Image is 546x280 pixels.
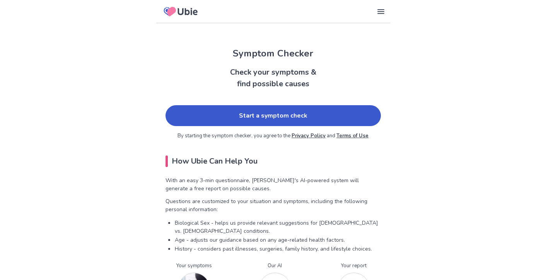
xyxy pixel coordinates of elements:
[166,132,381,140] p: By starting the symptom checker, you agree to the and
[336,132,369,139] a: Terms of Use
[338,262,370,270] p: Your report
[259,262,291,270] p: Our AI
[175,245,381,253] p: History - considers past illnesses, surgeries, family history, and lifestyle choices.
[156,67,390,90] h2: Check your symptoms & find possible causes
[156,46,390,60] h1: Symptom Checker
[175,236,381,244] p: Age - adjusts our guidance based on any age-related health factors.
[175,219,381,235] p: Biological Sex - helps us provide relevant suggestions for [DEMOGRAPHIC_DATA] vs. [DEMOGRAPHIC_DA...
[166,197,381,213] p: Questions are customized to your situation and symptoms, including the following personal informa...
[166,105,381,126] a: Start a symptom check
[176,262,212,270] p: Your symptoms
[166,155,381,167] h2: How Ubie Can Help You
[166,176,381,193] p: With an easy 3-min questionnaire, [PERSON_NAME]'s AI-powered system will generate a free report o...
[292,132,326,139] a: Privacy Policy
